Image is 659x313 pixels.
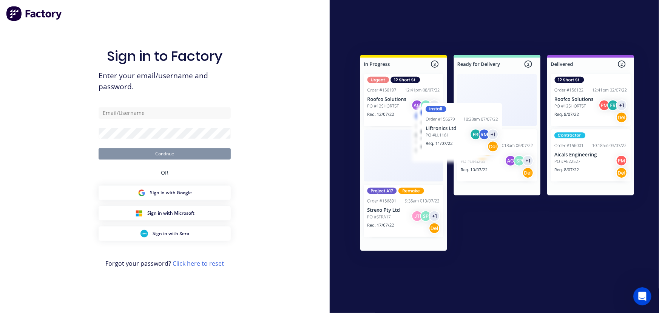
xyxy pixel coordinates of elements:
[153,230,189,237] span: Sign in with Xero
[135,209,143,217] img: Microsoft Sign in
[105,259,224,268] span: Forgot your password?
[99,107,231,119] input: Email/Username
[99,206,231,220] button: Microsoft Sign inSign in with Microsoft
[147,210,194,217] span: Sign in with Microsoft
[99,148,231,160] button: Continue
[140,230,148,237] img: Xero Sign in
[99,226,231,241] button: Xero Sign inSign in with Xero
[138,189,145,197] img: Google Sign in
[344,40,651,269] img: Sign in
[6,6,63,21] img: Factory
[107,48,222,64] h1: Sign in to Factory
[99,70,231,92] span: Enter your email/username and password.
[99,186,231,200] button: Google Sign inSign in with Google
[173,259,224,268] a: Click here to reset
[150,189,192,196] span: Sign in with Google
[161,160,168,186] div: OR
[633,287,651,305] iframe: Intercom live chat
